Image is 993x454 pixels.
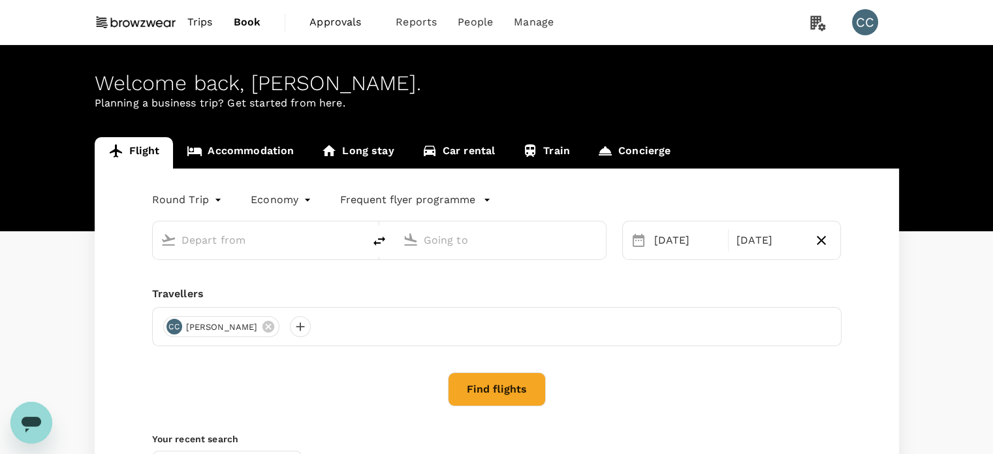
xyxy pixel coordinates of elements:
div: [DATE] [731,227,808,253]
span: People [458,14,493,30]
a: Flight [95,137,174,169]
p: Your recent search [152,432,842,446]
p: Frequent flyer programme [340,192,475,208]
input: Depart from [181,230,336,250]
p: Planning a business trip? Get started from here. [95,95,899,111]
button: delete [364,225,395,257]
div: [DATE] [649,227,725,253]
div: CC[PERSON_NAME] [163,316,280,337]
a: Long stay [307,137,407,169]
a: Car rental [408,137,509,169]
span: [PERSON_NAME] [178,321,266,334]
img: Browzwear Solutions Pte Ltd [95,8,177,37]
span: Approvals [309,14,375,30]
button: Find flights [448,372,546,406]
span: Trips [187,14,213,30]
div: Welcome back , [PERSON_NAME] . [95,71,899,95]
div: Round Trip [152,189,225,210]
div: Travellers [152,286,842,302]
div: Economy [251,189,314,210]
button: Frequent flyer programme [340,192,491,208]
iframe: Button to launch messaging window [10,402,52,444]
a: Accommodation [173,137,307,169]
div: CC [852,9,878,35]
button: Open [355,238,357,241]
a: Concierge [584,137,684,169]
div: CC [166,319,182,334]
button: Open [597,238,599,241]
span: Reports [396,14,437,30]
input: Going to [424,230,578,250]
span: Book [234,14,261,30]
span: Manage [514,14,554,30]
a: Train [509,137,584,169]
